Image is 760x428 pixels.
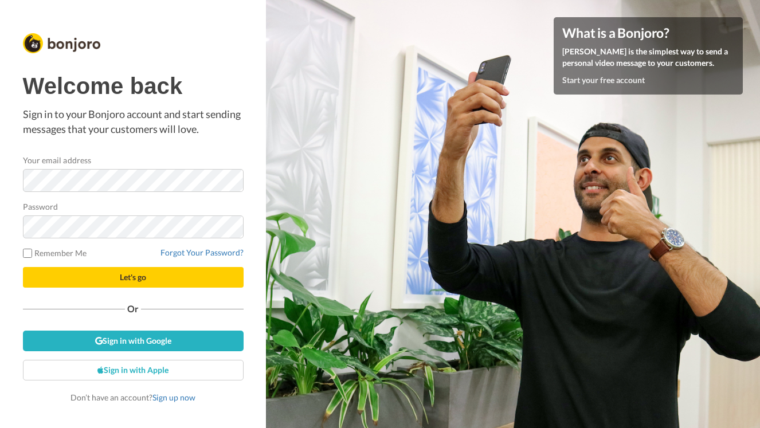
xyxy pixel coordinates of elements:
a: Sign up now [152,392,195,402]
label: Remember Me [23,247,87,259]
span: Or [125,305,141,313]
span: Let's go [120,272,146,282]
a: Sign in with Google [23,331,244,351]
h4: What is a Bonjoro? [562,26,734,40]
label: Your email address [23,154,91,166]
button: Let's go [23,267,244,288]
p: Sign in to your Bonjoro account and start sending messages that your customers will love. [23,107,244,136]
label: Password [23,201,58,213]
a: Forgot Your Password? [160,248,244,257]
span: Don’t have an account? [70,392,195,402]
a: Start your free account [562,75,645,85]
h1: Welcome back [23,73,244,99]
p: [PERSON_NAME] is the simplest way to send a personal video message to your customers. [562,46,734,69]
input: Remember Me [23,249,32,258]
a: Sign in with Apple [23,360,244,380]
